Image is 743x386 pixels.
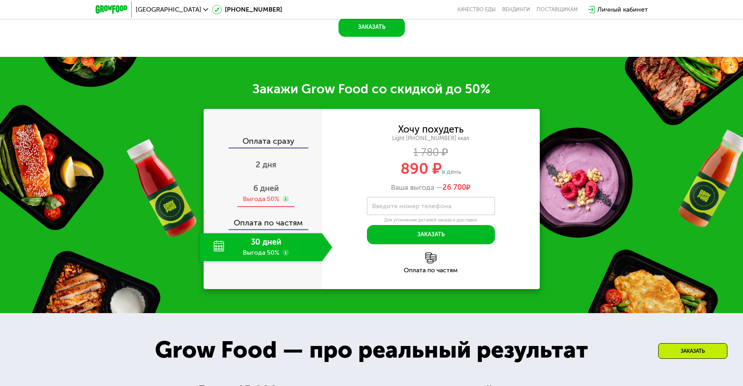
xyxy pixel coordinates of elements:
a: Качество еды [457,6,496,13]
span: [GEOGRAPHIC_DATA] [136,6,201,13]
div: Оплата по частям [322,267,540,273]
div: Light [PHONE_NUMBER] ккал [322,135,540,142]
div: Личный кабинет [597,5,648,14]
div: Выгода 50% [243,195,279,203]
button: Заказать [367,225,495,244]
div: Хочу похудеть [398,125,464,134]
span: 6 дней [253,183,279,193]
a: Вендинги [502,6,530,13]
span: ₽ [443,183,471,192]
div: 1 780 ₽ [322,148,540,157]
span: 890 ₽ [401,159,442,178]
div: Grow Food — про реальный результат [138,332,606,368]
div: Оплата сразу [204,137,322,147]
span: в день [442,168,461,175]
img: l6xcnZfty9opOoJh.png [425,252,437,263]
label: Введите номер телефона [372,204,451,208]
div: Ваша выгода — [322,183,540,192]
div: Для уточнения деталей заказа и доставки [367,217,495,223]
button: Заказать [338,18,405,37]
div: поставщикам [537,6,578,13]
span: 26 700 [443,183,466,192]
a: [PHONE_NUMBER] [212,5,282,14]
div: Оплата по частям [204,211,322,229]
span: 2 дня [256,160,276,169]
div: Заказать [658,343,727,359]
